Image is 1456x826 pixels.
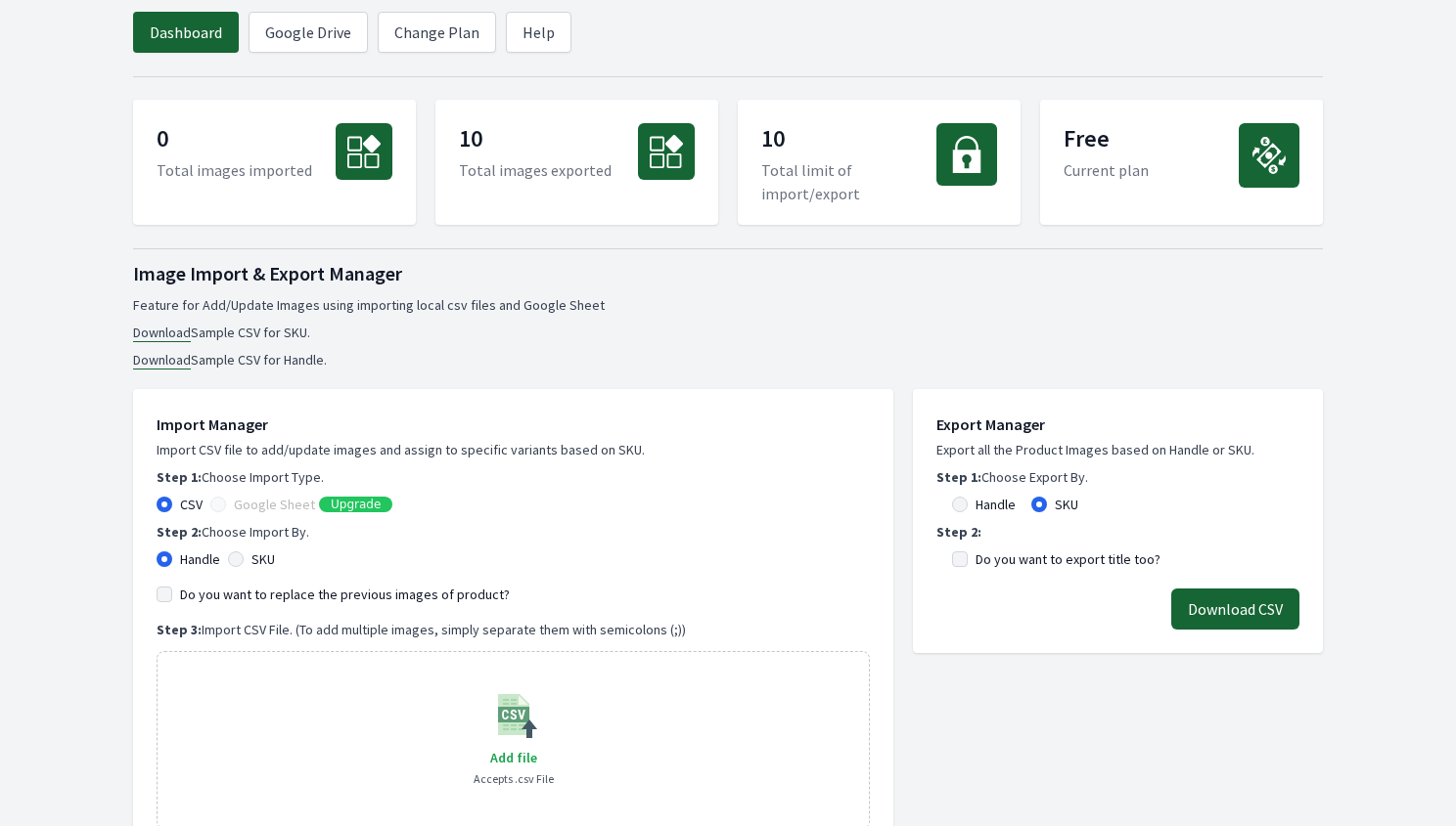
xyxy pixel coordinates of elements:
[459,158,612,182] p: Total images exported
[506,12,571,53] a: Help
[157,468,202,486] b: Step 1:
[157,522,870,542] p: Choose Import By.
[180,495,203,514] label: CSV
[976,495,1016,514] label: Handle
[976,549,1160,569] label: Do you want to export title too?
[1171,588,1299,630] button: Download CSV
[251,549,275,569] label: SKU
[157,621,202,638] b: Step 3:
[936,467,1299,487] p: Choose Export By.
[1064,123,1149,158] p: Free
[157,467,870,487] p: Choose Import Type.
[474,769,554,789] p: Accepts .csv File
[1064,158,1149,182] p: Current plan
[761,158,936,205] p: Total limit of import/export
[459,123,612,158] p: 10
[157,158,312,182] p: Total images imported
[490,749,537,766] span: Add file
[133,351,191,370] a: Download
[936,523,981,541] b: Step 2:
[133,12,239,53] a: Dashboard
[249,12,368,53] a: Google Drive
[180,585,510,604] label: Do you want to replace the previous images of product?
[157,523,202,541] b: Step 2:
[133,295,1323,315] p: Feature for Add/Update Images using importing local csv files and Google Sheet
[157,413,870,436] h1: Import Manager
[331,497,381,512] span: Upgrade
[157,440,870,459] p: Import CSV file to add/update images and assign to specific variants based on SKU.
[133,350,1323,370] li: Sample CSV for Handle.
[1055,495,1078,514] label: SKU
[234,495,315,514] label: Google Sheet
[761,123,936,158] p: 10
[133,324,191,342] a: Download
[133,323,1323,342] li: Sample CSV for SKU.
[936,413,1299,436] h1: Export Manager
[157,620,870,639] p: Import CSV File. (To add multiple images, simply separate them with semicolons (;))
[936,468,981,486] b: Step 1:
[180,549,220,569] label: Handle
[133,260,1323,287] h1: Image Import & Export Manager
[936,440,1299,459] p: Export all the Product Images based on Handle or SKU.
[157,123,312,158] p: 0
[378,12,496,53] a: Change Plan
